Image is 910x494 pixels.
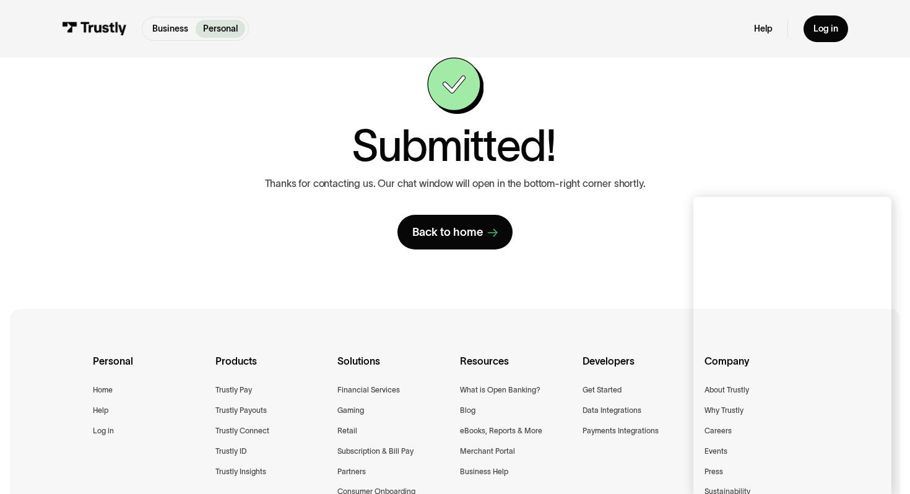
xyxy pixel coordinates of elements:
[93,353,206,384] div: Personal
[337,353,450,384] div: Solutions
[93,404,108,417] a: Help
[460,445,515,458] a: Merchant Portal
[215,384,252,397] a: Trustly Pay
[337,425,357,438] a: Retail
[583,404,641,417] a: Data Integrations
[337,404,364,417] a: Gaming
[215,445,246,458] a: Trustly ID
[804,15,848,42] a: Log in
[352,124,556,168] h1: Submitted!
[152,22,188,35] p: Business
[62,22,127,35] img: Trustly Logo
[583,384,622,397] a: Get Started
[397,215,513,249] a: Back to home
[215,353,328,384] div: Products
[145,20,196,38] a: Business
[93,425,114,438] a: Log in
[754,23,773,34] a: Help
[215,425,269,438] a: Trustly Connect
[337,466,366,479] a: Partners
[460,404,475,417] a: Blog
[215,466,266,479] a: Trustly Insights
[412,225,483,240] div: Back to home
[337,384,400,397] a: Financial Services
[693,197,891,494] iframe: Chat Window
[196,20,245,38] a: Personal
[203,22,238,35] p: Personal
[583,353,695,384] div: Developers
[460,466,508,479] a: Business Help
[460,353,573,384] div: Resources
[813,23,838,34] div: Log in
[460,384,540,397] a: What is Open Banking?
[265,178,646,189] p: Thanks for contacting us. Our chat window will open in the bottom-right corner shortly.
[460,425,542,438] a: eBooks, Reports & More
[215,404,267,417] a: Trustly Payouts
[337,445,414,458] a: Subscription & Bill Pay
[583,425,659,438] a: Payments Integrations
[93,384,113,397] a: Home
